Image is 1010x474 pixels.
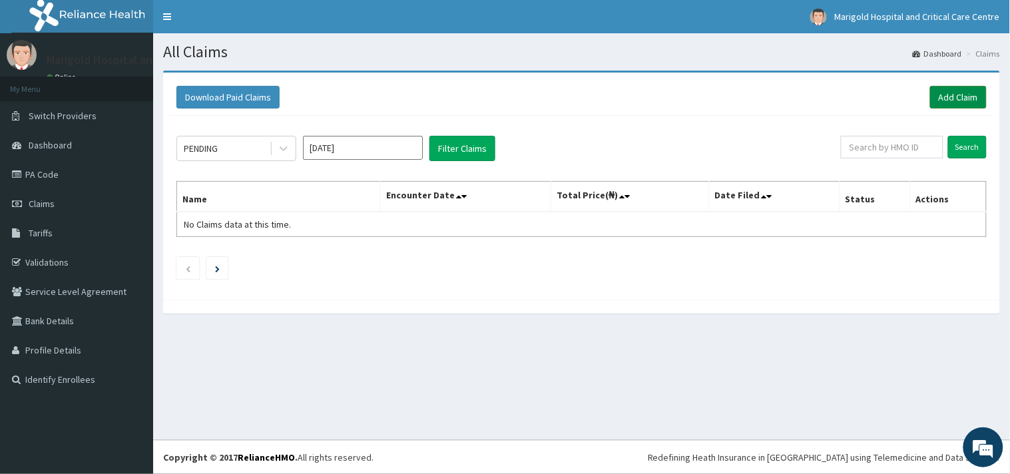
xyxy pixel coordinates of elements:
[238,451,295,463] a: RelianceHMO
[177,182,381,212] th: Name
[29,110,97,122] span: Switch Providers
[913,48,962,59] a: Dashboard
[153,440,1010,474] footer: All rights reserved.
[29,227,53,239] span: Tariffs
[963,48,1000,59] li: Claims
[47,54,263,66] p: Marigold Hospital and Critical Care Centre
[551,182,709,212] th: Total Price(₦)
[841,136,943,158] input: Search by HMO ID
[910,182,986,212] th: Actions
[185,262,191,274] a: Previous page
[835,11,1000,23] span: Marigold Hospital and Critical Care Centre
[184,218,291,230] span: No Claims data at this time.
[163,451,298,463] strong: Copyright © 2017 .
[648,451,1000,464] div: Redefining Heath Insurance in [GEOGRAPHIC_DATA] using Telemedicine and Data Science!
[176,86,280,109] button: Download Paid Claims
[29,198,55,210] span: Claims
[709,182,840,212] th: Date Filed
[303,136,423,160] input: Select Month and Year
[840,182,910,212] th: Status
[215,262,220,274] a: Next page
[930,86,987,109] a: Add Claim
[7,40,37,70] img: User Image
[429,136,495,161] button: Filter Claims
[29,139,72,151] span: Dashboard
[381,182,551,212] th: Encounter Date
[810,9,827,25] img: User Image
[948,136,987,158] input: Search
[47,73,79,82] a: Online
[184,142,218,155] div: PENDING
[163,43,1000,61] h1: All Claims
